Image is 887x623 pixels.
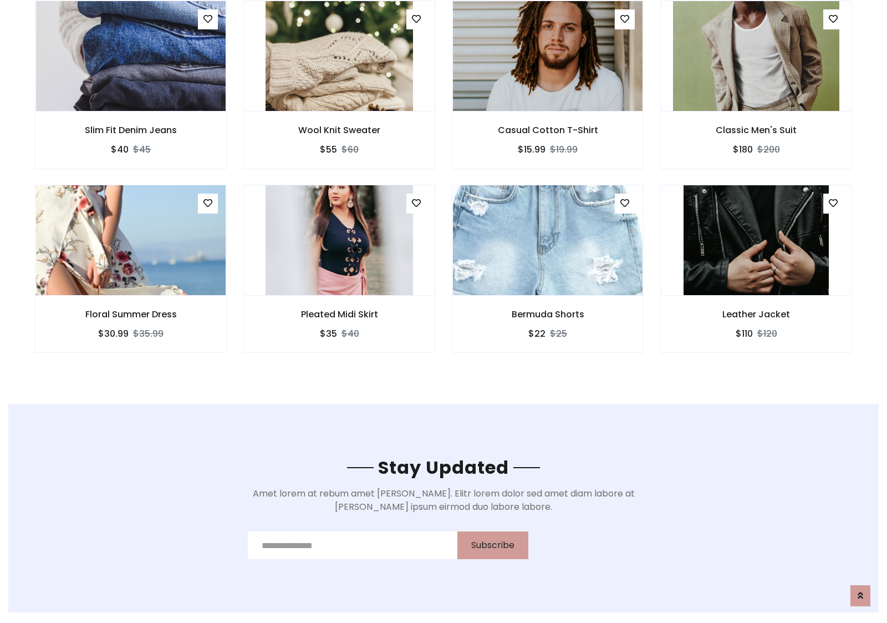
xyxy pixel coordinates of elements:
[374,455,513,480] span: Stay Updated
[733,144,753,155] h6: $180
[35,125,226,135] h6: Slim Fit Denim Jeans
[757,143,780,156] del: $200
[550,143,578,156] del: $19.99
[341,143,359,156] del: $60
[244,125,435,135] h6: Wool Knit Sweater
[35,309,226,320] h6: Floral Summer Dress
[518,144,546,155] h6: $15.99
[98,328,129,339] h6: $30.99
[452,309,643,320] h6: Bermuda Shorts
[757,327,777,340] del: $120
[550,327,567,340] del: $25
[133,143,151,156] del: $45
[133,327,164,340] del: $35.99
[244,309,435,320] h6: Pleated Midi Skirt
[528,328,546,339] h6: $22
[341,327,359,340] del: $40
[661,125,852,135] h6: Classic Men's Suit
[248,487,640,514] p: Amet lorem at rebum amet [PERSON_NAME]. Elitr lorem dolor sed amet diam labore at [PERSON_NAME] i...
[457,531,528,559] button: Subscribe
[736,328,753,339] h6: $110
[320,144,337,155] h6: $55
[452,125,643,135] h6: Casual Cotton T-Shirt
[111,144,129,155] h6: $40
[661,309,852,320] h6: Leather Jacket
[320,328,337,339] h6: $35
